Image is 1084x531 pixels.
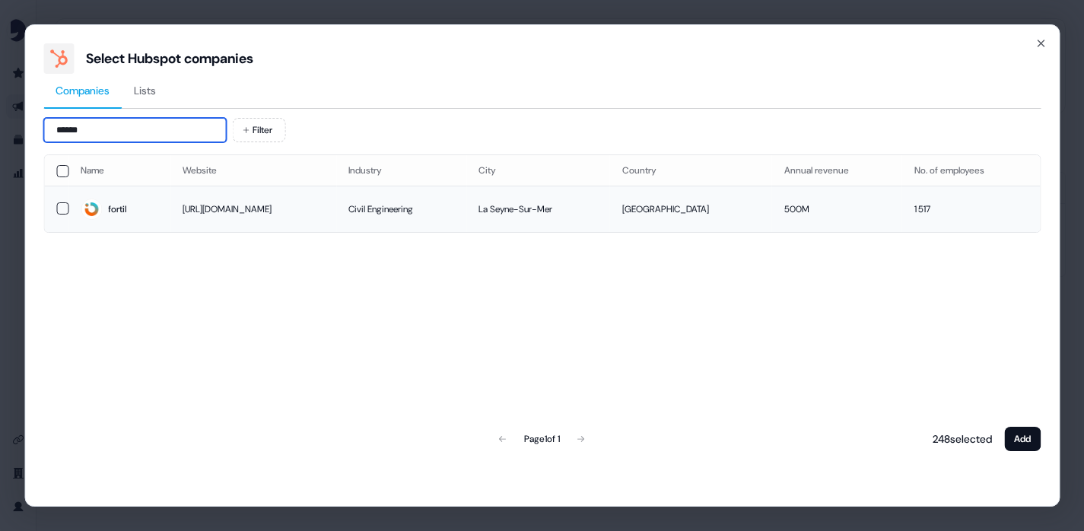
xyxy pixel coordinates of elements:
[336,186,466,232] td: Civil Engineering
[108,202,126,217] div: fortil
[902,186,1040,232] td: 1 517
[772,155,902,186] th: Annual revenue
[610,186,772,232] td: [GEOGRAPHIC_DATA]
[610,155,772,186] th: Country
[170,155,336,186] th: Website
[927,431,992,447] p: 248 selected
[134,83,156,98] span: Lists
[1004,427,1041,451] button: Add
[772,186,902,232] td: 500M
[336,155,466,186] th: Industry
[86,49,253,68] div: Select Hubspot companies
[56,83,110,98] span: Companies
[524,431,560,447] div: Page 1 of 1
[68,155,170,186] th: Name
[232,118,285,142] button: Filter
[170,186,336,232] td: [URL][DOMAIN_NAME]
[466,155,609,186] th: City
[466,186,609,232] td: La Seyne-Sur-Mer
[902,155,1040,186] th: No. of employees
